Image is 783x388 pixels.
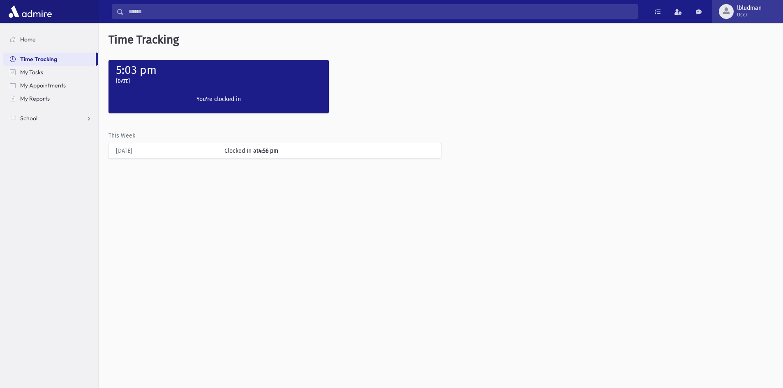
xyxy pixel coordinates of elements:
[116,78,130,85] label: [DATE]
[220,147,437,155] div: Clocked In at
[20,55,57,63] span: Time Tracking
[112,147,220,155] div: [DATE]
[3,112,98,125] a: School
[170,95,268,103] label: You're clocked in
[20,82,66,89] span: My Appointments
[124,4,637,19] input: Search
[737,5,762,11] span: lbludman
[3,66,98,79] a: My Tasks
[259,147,278,154] b: 4:56 pm
[109,131,135,140] label: This Week
[3,53,96,66] a: Time Tracking
[7,3,54,20] img: AdmirePro
[20,36,36,43] span: Home
[737,11,762,18] span: User
[20,69,43,76] span: My Tasks
[20,95,50,102] span: My Reports
[20,115,37,122] span: School
[99,23,783,57] h5: Time Tracking
[3,33,98,46] a: Home
[116,63,157,77] label: 5:03 pm
[3,92,98,105] a: My Reports
[3,79,98,92] a: My Appointments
